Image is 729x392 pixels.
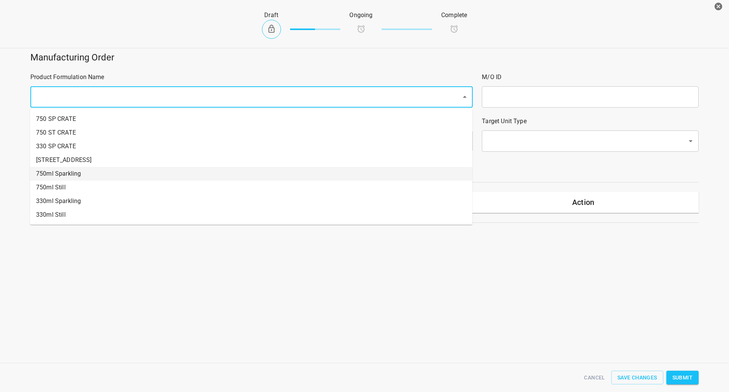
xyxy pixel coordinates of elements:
li: 330ml Sparkling [30,194,472,208]
span: Cancel [584,373,605,382]
li: [STREET_ADDRESS] [30,153,472,167]
h6: Action [572,196,699,208]
span: Submit [672,373,693,382]
li: 330ml Still [30,208,472,222]
p: Complete [441,11,467,20]
button: Cancel [581,371,608,385]
p: Product Formulation Name [30,73,473,82]
button: Save Changes [611,371,663,385]
li: 750ml Still [30,181,472,194]
span: Save Changes [617,373,657,382]
p: Target Unit Type [482,117,699,126]
li: 750 SP CRATE [30,112,472,126]
h5: Manufacturing Order [30,51,699,63]
button: Open [685,136,696,146]
li: 750 ST CRATE [30,126,472,140]
li: 750ml Sparkling [30,167,472,181]
li: 330 SP CRATE [30,140,472,153]
p: Ongoing [349,11,372,20]
h6: Lot Code [437,196,563,208]
button: Submit [666,371,699,385]
button: Close [459,92,470,102]
p: M/O ID [482,73,699,82]
p: Draft [262,11,281,20]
